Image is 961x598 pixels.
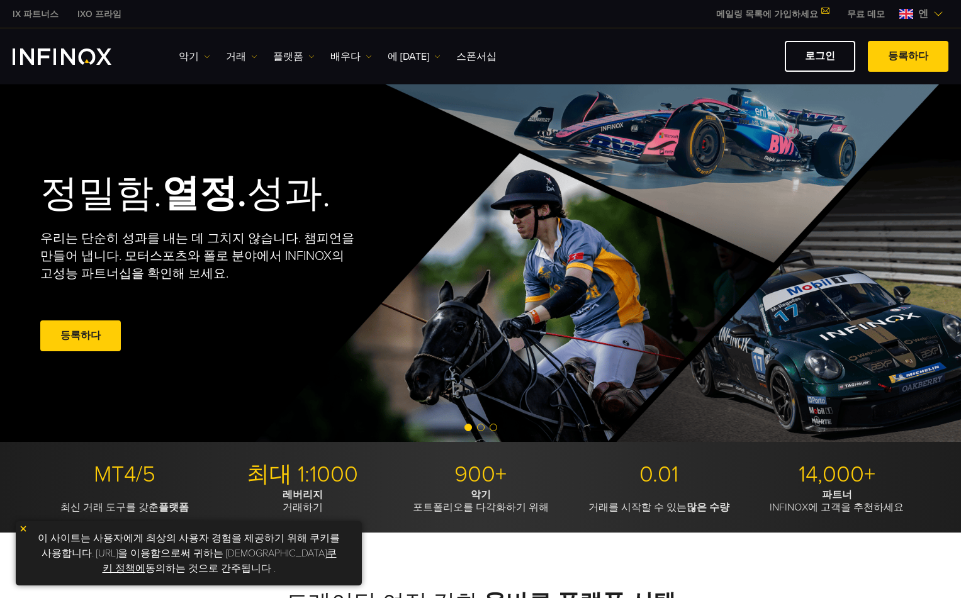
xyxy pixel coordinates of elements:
font: 포트폴리오를 다각화하기 위해 [413,501,549,514]
a: 인피녹스 [3,8,68,21]
font: 플랫폼 [159,501,189,514]
font: 파트너 [822,488,852,501]
font: 많은 수량 [687,501,729,514]
font: 등록하다 [60,329,101,342]
span: Go to slide 3 [490,424,497,431]
a: 플랫폼 [273,49,315,64]
font: 에 [DATE] [388,50,429,63]
font: 로그인 [805,50,835,62]
font: INFINOX에 고객을 추천하세요 [770,501,904,514]
font: 배우다 [330,50,361,63]
span: Go to slide 2 [477,424,485,431]
font: 악기 [471,488,491,501]
font: 최신 거래 도구를 갖춘 [60,501,159,514]
a: 로그인 [785,41,855,72]
font: IXO 프라임 [77,9,121,20]
a: 에 [DATE] [388,49,441,64]
font: 정밀함. [40,171,162,217]
font: 열정. [162,171,247,217]
font: 동의하는 것으로 간주됩니다 . [145,562,276,575]
a: 등록하다 [868,41,948,72]
font: 14,000+ [799,461,875,488]
span: Go to slide 1 [464,424,472,431]
font: 성과. [247,171,330,217]
a: 메일링 목록에 가입하세요 [707,9,838,20]
font: MT4/5 [94,461,155,488]
font: 스폰서십 [456,50,497,63]
font: 900+ [454,461,507,488]
font: 레버리지 [283,488,323,501]
font: 플랫폼 [273,50,303,63]
font: 이 사이트는 사용자에게 최상의 사용자 경험을 제공하기 위해 쿠키를 사용합니다. [URL]을 이용함으로써 귀하는 [DEMOGRAPHIC_DATA] [38,532,340,560]
a: 거래 [226,49,257,64]
font: 거래하기 [283,501,323,514]
font: IX 파트너스 [13,9,59,20]
a: 등록하다 [40,320,121,351]
img: 노란색 닫기 아이콘 [19,524,28,533]
a: INFINOX 로고 [13,48,141,65]
a: 인피녹스 [68,8,131,21]
font: 메일링 목록에 가입하세요 [716,9,818,20]
font: 거래를 시작할 수 있는 [588,501,687,514]
font: 엔 [918,8,928,20]
a: 배우다 [330,49,372,64]
font: 최대 1:1000 [247,461,358,488]
font: 무료 데모 [847,9,885,20]
font: 등록하다 [888,50,928,62]
a: 스폰서십 [456,49,497,64]
a: 악기 [179,49,210,64]
font: 0.01 [639,461,678,488]
font: 거래 [226,50,246,63]
a: 인피녹스 메뉴 [838,8,894,21]
font: 악기 [179,50,199,63]
font: 우리는 단순히 성과를 내는 데 그치지 않습니다. 챔피언을 만들어 냅니다. 모터스포츠와 폴로 분야에서 INFINOX의 고성능 파트너십을 확인해 보세요. [40,231,354,281]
